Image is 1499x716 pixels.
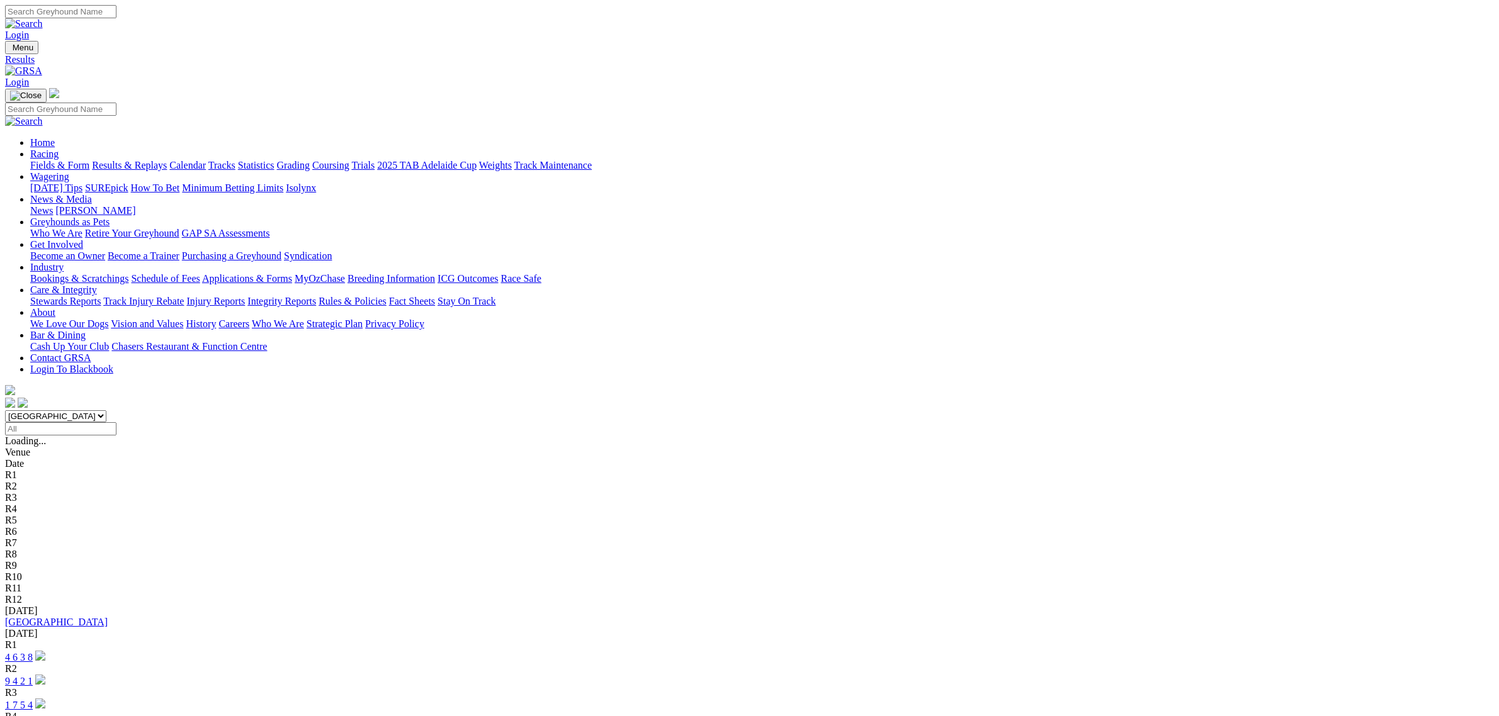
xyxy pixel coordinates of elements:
[30,284,97,295] a: Care & Integrity
[5,435,46,446] span: Loading...
[5,594,1494,605] div: R12
[238,160,274,171] a: Statistics
[286,182,316,193] a: Isolynx
[92,160,167,171] a: Results & Replays
[5,700,33,710] a: 1 7 5 4
[30,341,1494,352] div: Bar & Dining
[30,273,128,284] a: Bookings & Scratchings
[18,398,28,408] img: twitter.svg
[49,88,59,98] img: logo-grsa-white.png
[30,194,92,204] a: News & Media
[108,250,179,261] a: Become a Trainer
[5,560,1494,571] div: R9
[30,273,1494,284] div: Industry
[5,398,15,408] img: facebook.svg
[186,318,216,329] a: History
[30,296,1494,307] div: Care & Integrity
[55,205,135,216] a: [PERSON_NAME]
[5,676,33,686] a: 9 4 2 1
[307,318,363,329] a: Strategic Plan
[5,385,15,395] img: logo-grsa-white.png
[182,250,281,261] a: Purchasing a Greyhound
[5,89,47,103] button: Toggle navigation
[312,160,349,171] a: Coursing
[247,296,316,306] a: Integrity Reports
[5,492,1494,503] div: R3
[514,160,592,171] a: Track Maintenance
[5,652,33,663] a: 4 6 3 8
[30,228,82,238] a: Who We Are
[131,182,180,193] a: How To Bet
[5,481,1494,492] div: R2
[30,171,69,182] a: Wagering
[10,91,42,101] img: Close
[30,228,1494,239] div: Greyhounds as Pets
[5,515,1494,526] div: R5
[5,639,1494,651] div: R1
[365,318,424,329] a: Privacy Policy
[111,341,267,352] a: Chasers Restaurant & Function Centre
[218,318,249,329] a: Careers
[30,307,55,318] a: About
[30,182,82,193] a: [DATE] Tips
[30,330,86,340] a: Bar & Dining
[30,262,64,272] a: Industry
[35,651,45,661] img: play-circle.svg
[35,698,45,708] img: play-circle.svg
[501,273,541,284] a: Race Safe
[85,228,179,238] a: Retire Your Greyhound
[202,273,292,284] a: Applications & Forms
[13,43,33,52] span: Menu
[208,160,235,171] a: Tracks
[5,628,1494,639] div: [DATE]
[5,458,1494,469] div: Date
[30,250,105,261] a: Become an Owner
[438,273,498,284] a: ICG Outcomes
[5,537,1494,549] div: R7
[5,663,1494,674] div: R2
[5,447,1494,458] div: Venue
[85,182,128,193] a: SUREpick
[5,571,1494,583] div: R10
[131,273,200,284] a: Schedule of Fees
[5,54,1494,65] a: Results
[377,160,477,171] a: 2025 TAB Adelaide Cup
[182,228,270,238] a: GAP SA Assessments
[252,318,304,329] a: Who We Are
[30,205,1494,216] div: News & Media
[30,160,89,171] a: Fields & Form
[30,352,91,363] a: Contact GRSA
[30,318,1494,330] div: About
[5,18,43,30] img: Search
[30,148,59,159] a: Racing
[5,503,1494,515] div: R4
[5,583,1494,594] div: R11
[277,160,310,171] a: Grading
[30,216,110,227] a: Greyhounds as Pets
[169,160,206,171] a: Calendar
[30,318,108,329] a: We Love Our Dogs
[30,182,1494,194] div: Wagering
[438,296,495,306] a: Stay On Track
[111,318,183,329] a: Vision and Values
[30,364,113,374] a: Login To Blackbook
[319,296,387,306] a: Rules & Policies
[5,687,1494,698] div: R3
[186,296,245,306] a: Injury Reports
[284,250,332,261] a: Syndication
[351,160,375,171] a: Trials
[30,296,101,306] a: Stewards Reports
[5,526,1494,537] div: R6
[30,239,83,250] a: Get Involved
[30,250,1494,262] div: Get Involved
[30,341,109,352] a: Cash Up Your Club
[348,273,435,284] a: Breeding Information
[5,549,1494,560] div: R8
[103,296,184,306] a: Track Injury Rebate
[5,617,108,627] a: [GEOGRAPHIC_DATA]
[5,65,42,77] img: GRSA
[479,160,512,171] a: Weights
[30,137,55,148] a: Home
[295,273,345,284] a: MyOzChase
